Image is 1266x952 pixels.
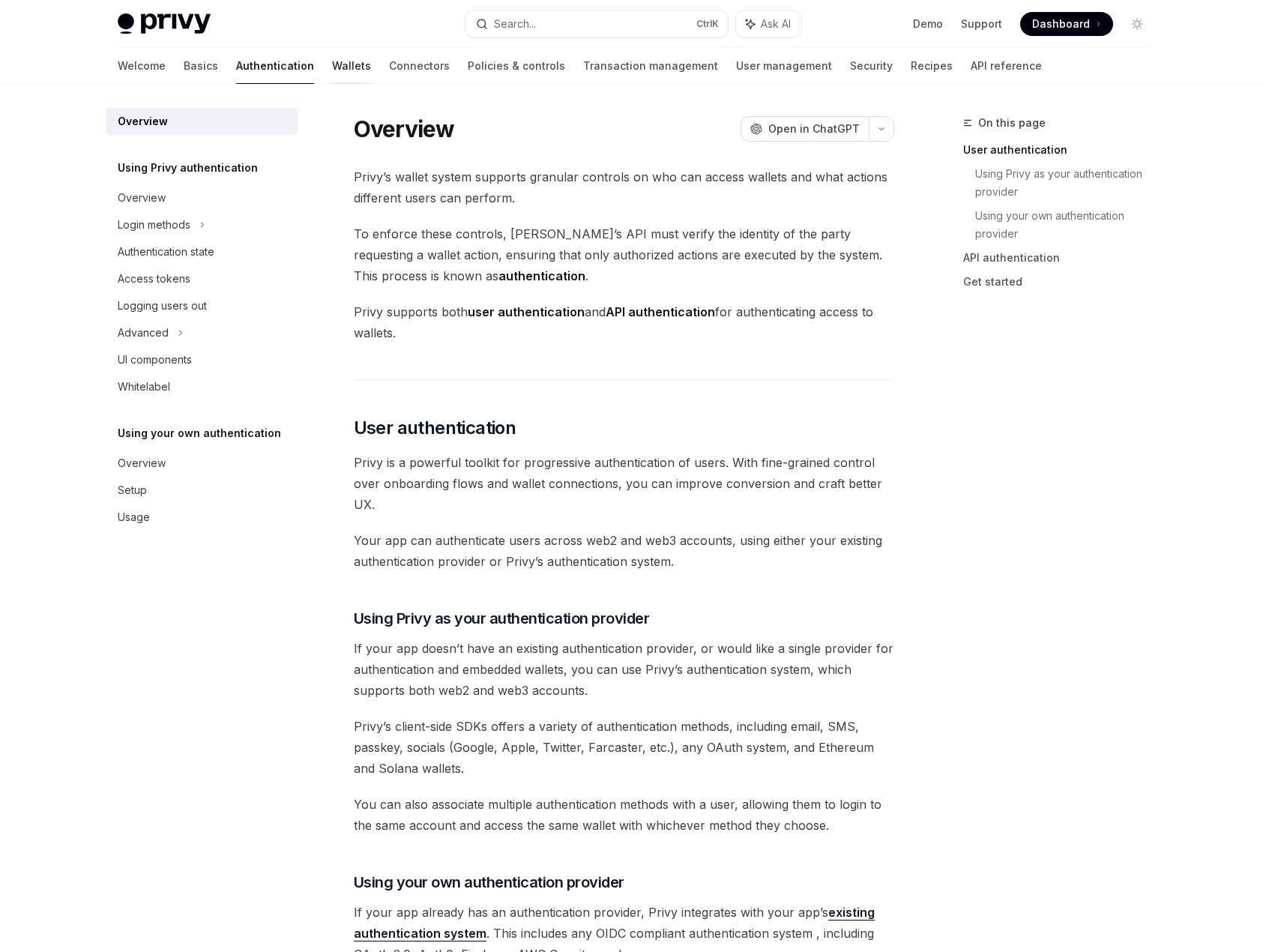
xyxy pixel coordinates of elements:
[913,16,943,31] a: Demo
[106,504,298,531] a: Usage
[332,48,371,84] a: Wallets
[468,304,585,319] strong: user authentication
[354,608,650,629] span: Using Privy as your authentication provider
[736,48,832,84] a: User management
[971,48,1042,84] a: API reference
[961,16,1002,31] a: Support
[118,508,150,526] div: Usage
[494,15,536,33] div: Search...
[106,265,298,292] a: Access tokens
[118,189,166,207] div: Overview
[850,48,893,84] a: Security
[354,716,894,779] span: Privy’s client-side SDKs offers a variety of authentication methods, including email, SMS, passke...
[118,216,190,234] div: Login methods
[118,270,190,288] div: Access tokens
[106,184,298,211] a: Overview
[975,162,1161,204] a: Using Privy as your authentication provider
[389,48,450,84] a: Connectors
[106,450,298,477] a: Overview
[768,121,860,136] span: Open in ChatGPT
[106,108,298,135] a: Overview
[468,48,565,84] a: Policies & controls
[354,638,894,701] span: If your app doesn’t have an existing authentication provider, or would like a single provider for...
[106,477,298,504] a: Setup
[911,48,953,84] a: Recipes
[735,10,801,37] button: Ask AI
[1020,12,1113,36] a: Dashboard
[498,268,585,283] strong: authentication
[354,115,455,142] h1: Overview
[118,297,207,315] div: Logging users out
[118,424,281,442] h5: Using your own authentication
[118,48,166,84] a: Welcome
[118,351,192,369] div: UI components
[975,204,1161,246] a: Using your own authentication provider
[354,416,516,440] span: User authentication
[118,324,169,342] div: Advanced
[106,373,298,400] a: Whitelabel
[354,872,624,893] span: Using your own authentication provider
[118,112,168,130] div: Overview
[354,223,894,286] span: To enforce these controls, [PERSON_NAME]’s API must verify the identity of the party requesting a...
[963,270,1161,294] a: Get started
[354,301,894,343] span: Privy supports both and for authenticating access to wallets.
[963,138,1161,162] a: User authentication
[184,48,218,84] a: Basics
[118,159,258,177] h5: Using Privy authentication
[118,454,166,472] div: Overview
[118,378,170,396] div: Whitelabel
[354,166,894,208] span: Privy’s wallet system supports granular controls on who can access wallets and what actions diffe...
[236,48,314,84] a: Authentication
[978,114,1046,132] span: On this page
[106,346,298,373] a: UI components
[696,18,719,30] span: Ctrl K
[354,452,894,515] span: Privy is a powerful toolkit for progressive authentication of users. With fine-grained control ov...
[465,10,728,37] button: Search...CtrlK
[354,530,894,572] span: Your app can authenticate users across web2 and web3 accounts, using either your existing authent...
[963,246,1161,270] a: API authentication
[741,116,869,142] button: Open in ChatGPT
[761,16,791,31] span: Ask AI
[106,238,298,265] a: Authentication state
[1125,12,1149,36] button: Toggle dark mode
[606,304,715,319] strong: API authentication
[583,48,718,84] a: Transaction management
[118,481,147,499] div: Setup
[118,13,211,34] img: light logo
[1032,16,1090,31] span: Dashboard
[118,243,214,261] div: Authentication state
[106,292,298,319] a: Logging users out
[354,794,894,836] span: You can also associate multiple authentication methods with a user, allowing them to login to the...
